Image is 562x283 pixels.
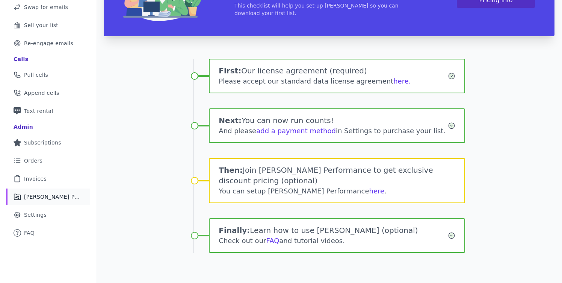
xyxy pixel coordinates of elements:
span: [PERSON_NAME] Performance [24,193,81,201]
span: First: [219,66,241,75]
h1: Learn how to use [PERSON_NAME] (optional) [219,225,447,236]
span: Finally: [219,226,250,235]
div: And please in Settings to purchase your list. [219,126,447,136]
a: Append cells [6,85,90,101]
a: add a payment method [256,127,336,135]
a: Invoices [6,170,90,187]
span: Invoices [24,175,47,183]
h1: Join [PERSON_NAME] Performance to get exclusive discount pricing (optional) [219,165,455,186]
a: Text rental [6,103,90,119]
a: here [369,187,385,195]
a: FAQ [266,237,279,245]
div: Cells [14,55,28,63]
a: Settings [6,207,90,223]
span: Next: [219,116,242,125]
a: FAQ [6,225,90,241]
div: Please accept our standard data license agreement [219,76,447,87]
h1: Our license agreement (required) [219,65,447,76]
a: Pull cells [6,67,90,83]
span: Orders [24,157,42,164]
a: [PERSON_NAME] Performance [6,189,90,205]
a: Re-engage emails [6,35,90,52]
span: Re-engage emails [24,40,73,47]
span: Append cells [24,89,59,97]
span: FAQ [24,229,35,237]
span: Pull cells [24,71,48,79]
span: Text rental [24,107,53,115]
a: Sell your list [6,17,90,33]
p: This checklist will help you set-up [PERSON_NAME] so you can download your first list. [234,2,424,17]
span: Sell your list [24,21,58,29]
div: Check out our and tutorial videos. [219,236,447,246]
span: Subscriptions [24,139,61,146]
span: Settings [24,211,47,219]
div: You can setup [PERSON_NAME] Performance . [219,186,455,196]
div: Admin [14,123,33,131]
h1: You can now run counts! [219,115,447,126]
span: Then: [219,166,243,175]
span: Swap for emails [24,3,68,11]
a: Orders [6,152,90,169]
a: Subscriptions [6,134,90,151]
